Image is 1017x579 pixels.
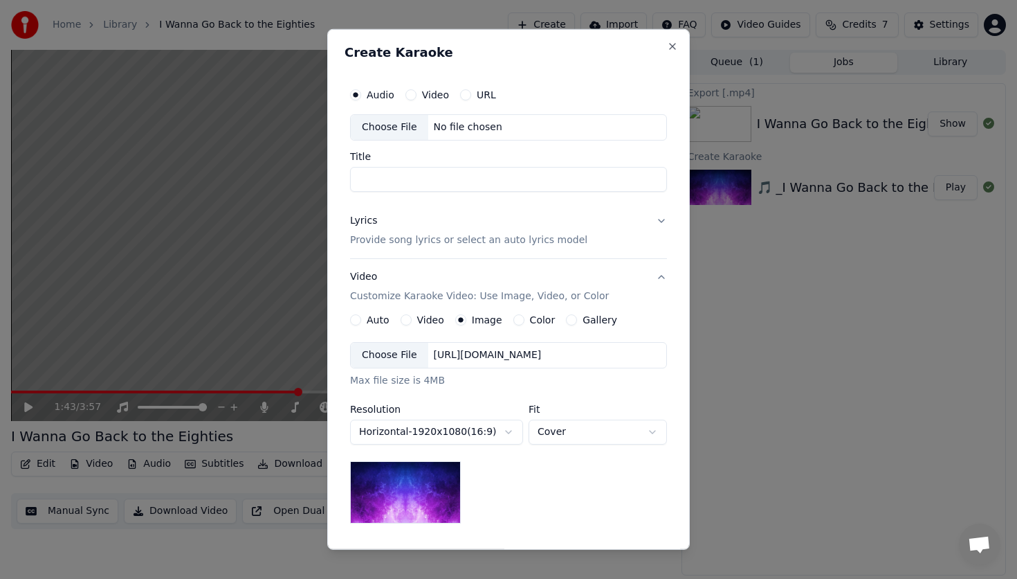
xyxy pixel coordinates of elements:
[350,259,667,314] button: VideoCustomize Karaoke Video: Use Image, Video, or Color
[350,233,587,247] p: Provide song lyrics or select an auto lyrics model
[428,121,508,134] div: No file chosen
[530,315,556,325] label: Color
[529,404,667,414] label: Fit
[367,315,390,325] label: Auto
[477,90,496,100] label: URL
[350,270,609,303] div: Video
[417,315,444,325] label: Video
[472,315,502,325] label: Image
[350,289,609,303] p: Customize Karaoke Video: Use Image, Video, or Color
[350,152,667,161] label: Title
[422,90,449,100] label: Video
[367,90,394,100] label: Audio
[351,343,428,368] div: Choose File
[583,315,617,325] label: Gallery
[350,374,667,388] div: Max file size is 4MB
[345,46,672,59] h2: Create Karaoke
[428,348,547,362] div: [URL][DOMAIN_NAME]
[350,404,523,414] label: Resolution
[350,214,377,228] div: Lyrics
[351,115,428,140] div: Choose File
[350,203,667,258] button: LyricsProvide song lyrics or select an auto lyrics model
